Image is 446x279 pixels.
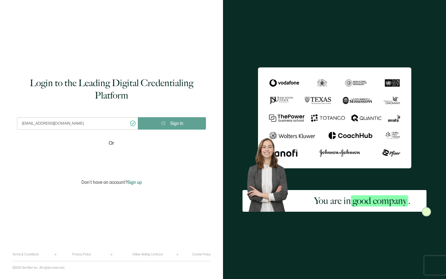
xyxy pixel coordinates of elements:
img: Sertifier Login - You are in <span class="strong-h">good company</span>. Hero [243,134,298,212]
a: Terms & Conditions [12,253,39,256]
iframe: Sign in with Google Button [73,151,150,165]
img: Sertifier Login - You are in <span class="strong-h">good company</span>. [258,67,411,168]
h2: You are in . [314,195,410,207]
span: Or [109,139,114,147]
a: Online Selling Contract [132,253,163,256]
p: Don't have an account? [81,180,142,185]
p: ©2025 Sertifier Inc.. All rights reserved. [12,266,65,270]
ion-icon: checkmark circle outline [129,120,136,127]
a: Cookie Policy [192,253,211,256]
span: good company [351,195,408,206]
input: Enter your work email address [17,117,138,130]
a: Privacy Policy [72,253,91,256]
img: Sertifier Login [422,207,431,216]
h1: Login to the Leading Digital Credentialing Platform [17,77,206,102]
span: Sign up [127,180,142,185]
